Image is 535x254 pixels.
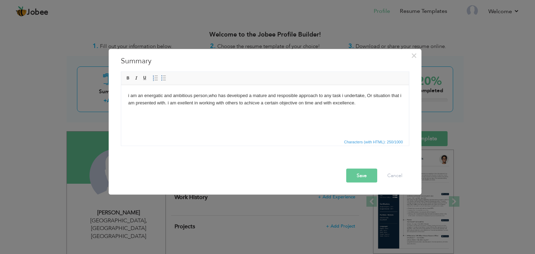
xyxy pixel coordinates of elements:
[411,49,417,62] span: ×
[121,56,409,66] h3: Summary
[409,50,420,61] button: Close
[121,85,409,137] iframe: Rich Text Editor, summaryEditor
[141,74,149,82] a: Underline
[152,74,159,82] a: Insert/Remove Numbered List
[160,74,168,82] a: Insert/Remove Bulleted List
[346,169,377,183] button: Save
[124,74,132,82] a: Bold
[133,74,140,82] a: Italic
[380,169,409,183] button: Cancel
[343,139,405,145] div: Statistics
[343,139,404,145] span: Characters (with HTML): 250/1000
